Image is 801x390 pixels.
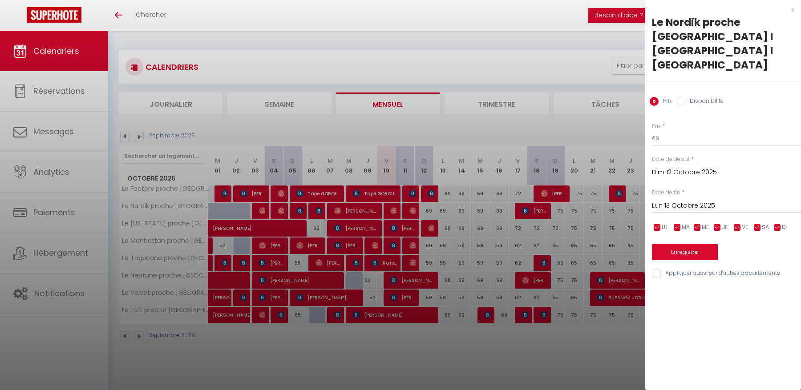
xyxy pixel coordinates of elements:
label: Date de début [652,155,690,164]
span: MA [682,223,690,232]
label: Disponibilité [685,97,724,107]
label: Date de fin [652,189,680,197]
div: x [645,4,794,15]
span: VE [742,223,748,232]
span: ME [702,223,709,232]
button: Enregistrer [652,244,718,260]
span: DI [782,223,787,232]
span: SA [762,223,769,232]
label: Prix [659,97,672,107]
label: Prix [652,122,661,131]
span: LU [662,223,667,232]
span: JE [722,223,728,232]
div: Le Nordik proche [GEOGRAPHIC_DATA] I [GEOGRAPHIC_DATA] I [GEOGRAPHIC_DATA] [652,15,794,72]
